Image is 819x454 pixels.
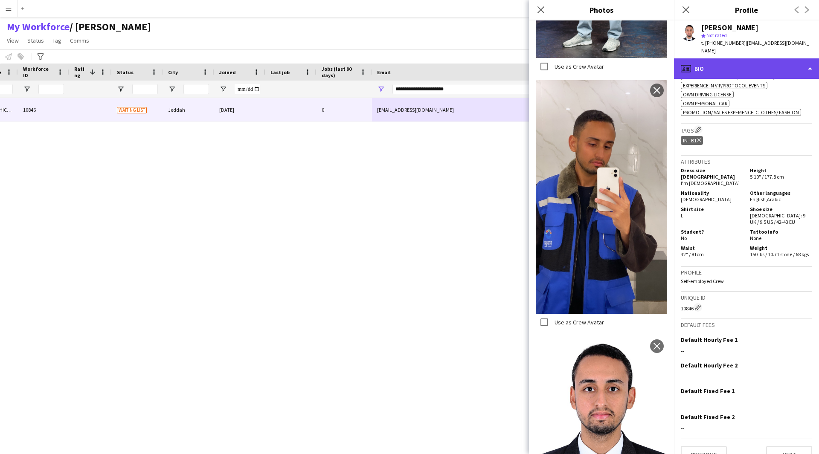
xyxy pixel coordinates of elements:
[23,66,54,78] span: Workforce ID
[553,63,604,70] label: Use as Crew Avatar
[681,245,743,251] h5: Waist
[681,206,743,212] h5: Shirt size
[681,321,812,329] h3: Default fees
[681,190,743,196] h5: Nationality
[270,69,290,75] span: Last job
[322,66,357,78] span: Jobs (last 90 days)
[168,85,176,93] button: Open Filter Menu
[536,80,667,314] img: Crew photo 919507
[49,35,65,46] a: Tag
[701,40,809,54] span: | [EMAIL_ADDRESS][DOMAIN_NAME]
[681,196,732,202] span: [DEMOGRAPHIC_DATA]
[377,69,391,75] span: Email
[35,52,46,62] app-action-btn: Advanced filters
[214,98,265,121] div: [DATE]
[317,98,372,121] div: 0
[67,35,93,46] a: Comms
[132,84,158,94] input: Status Filter Input
[70,20,151,33] span: Musab Alamri
[750,228,812,235] h5: Tattoo info
[38,84,64,94] input: Workforce ID Filter Input
[681,424,812,432] div: --
[681,336,738,344] h3: Default Hourly Fee 1
[3,35,22,46] a: View
[681,303,812,312] div: 10846
[681,413,735,421] h3: Default Fixed Fee 2
[701,24,758,32] div: [PERSON_NAME]
[52,37,61,44] span: Tag
[681,373,812,380] div: --
[681,347,812,355] div: --
[681,136,703,145] div: IN - B1
[235,84,260,94] input: Joined Filter Input
[681,235,687,241] span: No
[683,109,799,116] span: Promotion/ Sales Experience: Clothes/ Fashion
[683,82,765,89] span: Experience in VIP/Protocol Events
[219,85,227,93] button: Open Filter Menu
[681,361,738,369] h3: Default Hourly Fee 2
[372,98,543,121] div: [EMAIL_ADDRESS][DOMAIN_NAME]
[750,251,809,257] span: 150 lbs / 10.71 stone / 68 kgs
[7,20,70,33] a: My Workforce
[750,196,767,202] span: English ,
[23,85,31,93] button: Open Filter Menu
[183,84,209,94] input: City Filter Input
[750,245,812,251] h5: Weight
[701,40,746,46] span: t. [PHONE_NUMBER]
[70,37,89,44] span: Comms
[681,387,735,395] h3: Default Fixed Fee 1
[681,228,743,235] h5: Student?
[750,212,805,225] span: [DEMOGRAPHIC_DATA]: 9 UK / 9.5 US / 42-43 EU
[377,85,385,93] button: Open Filter Menu
[219,69,236,75] span: Joined
[117,69,134,75] span: Status
[681,278,812,284] p: Self-employed Crew
[392,84,537,94] input: Email Filter Input
[681,251,704,257] span: 32" / 81cm
[163,98,214,121] div: Jeddah
[74,66,86,78] span: Rating
[767,196,781,202] span: Arabic
[750,235,761,241] span: None
[27,37,44,44] span: Status
[117,85,125,93] button: Open Filter Menu
[681,125,812,134] h3: Tags
[529,4,674,15] h3: Photos
[24,35,47,46] a: Status
[674,4,819,15] h3: Profile
[683,100,727,107] span: Own Personal Car
[681,158,812,165] h3: Attributes
[750,167,812,174] h5: Height
[18,98,69,121] div: 10846
[681,269,812,276] h3: Profile
[750,190,812,196] h5: Other languages
[681,399,812,406] div: --
[681,180,740,186] span: I'm [DEMOGRAPHIC_DATA]
[681,167,743,180] h5: Dress size [DEMOGRAPHIC_DATA]
[750,174,784,180] span: 5'10" / 177.8 cm
[683,91,732,98] span: Own Driving License
[674,58,819,79] div: Bio
[553,318,604,326] label: Use as Crew Avatar
[706,32,727,38] span: Not rated
[681,294,812,301] h3: Unique ID
[681,212,683,219] span: L
[117,107,147,113] span: Waiting list
[750,206,812,212] h5: Shoe size
[168,69,178,75] span: City
[7,37,19,44] span: View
